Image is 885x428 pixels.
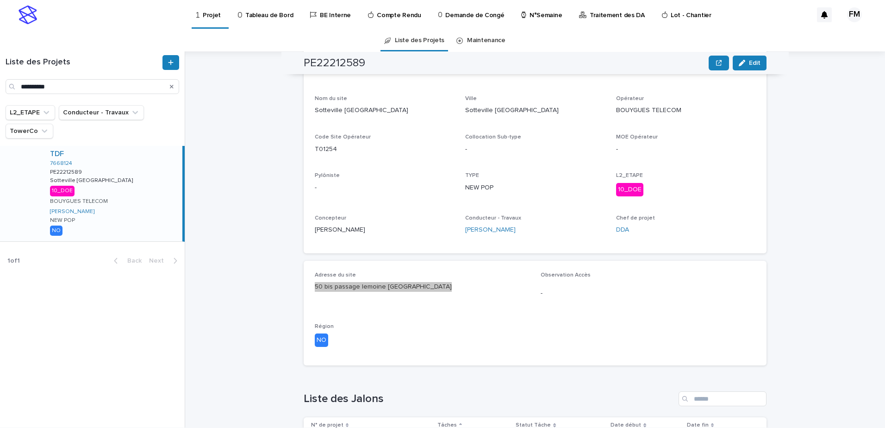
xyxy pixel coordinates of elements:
[616,215,655,221] span: Chef de projet
[6,105,55,120] button: L2_ETAPE
[50,150,64,158] a: TDF
[465,173,479,178] span: TYPE
[616,183,643,196] div: 10_DOE
[395,30,444,51] a: Liste des Projets
[315,272,356,278] span: Adresse du site
[733,56,767,70] button: Edit
[122,258,142,264] span: Back
[679,391,767,406] input: Search
[50,160,72,167] a: 7668124
[315,134,371,140] span: Code Site Opérateur
[467,30,505,51] a: Maintenance
[50,226,62,236] div: NO
[541,272,591,278] span: Observation Accès
[465,106,605,115] p: Sotteville [GEOGRAPHIC_DATA]
[465,96,477,101] span: Ville
[145,257,185,265] button: Next
[50,176,135,184] p: Sotteville [GEOGRAPHIC_DATA]
[315,324,334,329] span: Région
[50,186,75,196] div: 10_DOE
[304,392,675,406] h1: Liste des Jalons
[616,106,755,115] p: BOUYGUES TELECOM
[616,145,755,154] p: -
[315,96,347,101] span: Nom du site
[315,173,340,178] span: Pylôniste
[465,183,605,193] p: NEW POP
[315,183,454,193] p: -
[50,167,84,176] p: PE22212589
[465,215,521,221] span: Conducteur - Travaux
[749,60,760,66] span: Edit
[847,7,862,22] div: FM
[315,106,454,115] p: Sotteville [GEOGRAPHIC_DATA]
[149,258,169,264] span: Next
[315,145,454,154] p: T01254
[6,57,161,68] h1: Liste des Projets
[19,6,37,24] img: stacker-logo-s-only.png
[304,57,365,70] h2: PE22212589
[59,105,144,120] button: Conducteur - Travaux
[315,282,530,292] p: 50 bis passage lemoine [GEOGRAPHIC_DATA]
[315,334,328,347] div: NO
[616,96,644,101] span: Opérateur
[541,289,755,298] p: -
[50,208,94,215] a: [PERSON_NAME]
[465,134,521,140] span: Collocation Sub-type
[616,173,643,178] span: L2_ETAPE
[315,225,454,235] p: [PERSON_NAME]
[50,198,108,205] p: BOUYGUES TELECOM
[616,225,629,235] a: DDA
[616,134,658,140] span: MOE Opérateur
[465,145,605,154] p: -
[50,217,75,224] p: NEW POP
[6,79,179,94] input: Search
[106,257,145,265] button: Back
[6,124,53,138] button: TowerCo
[465,225,516,235] a: [PERSON_NAME]
[315,215,346,221] span: Concepteur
